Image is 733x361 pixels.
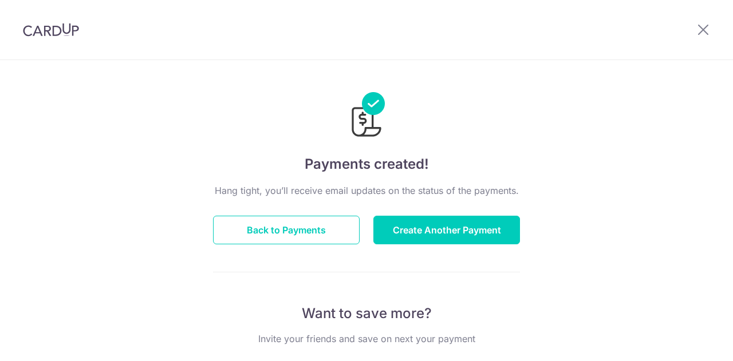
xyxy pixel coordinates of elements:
[213,332,520,346] p: Invite your friends and save on next your payment
[213,216,360,244] button: Back to Payments
[373,216,520,244] button: Create Another Payment
[213,154,520,174] h4: Payments created!
[348,92,385,140] img: Payments
[213,304,520,323] p: Want to save more?
[213,184,520,197] p: Hang tight, you’ll receive email updates on the status of the payments.
[23,23,79,37] img: CardUp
